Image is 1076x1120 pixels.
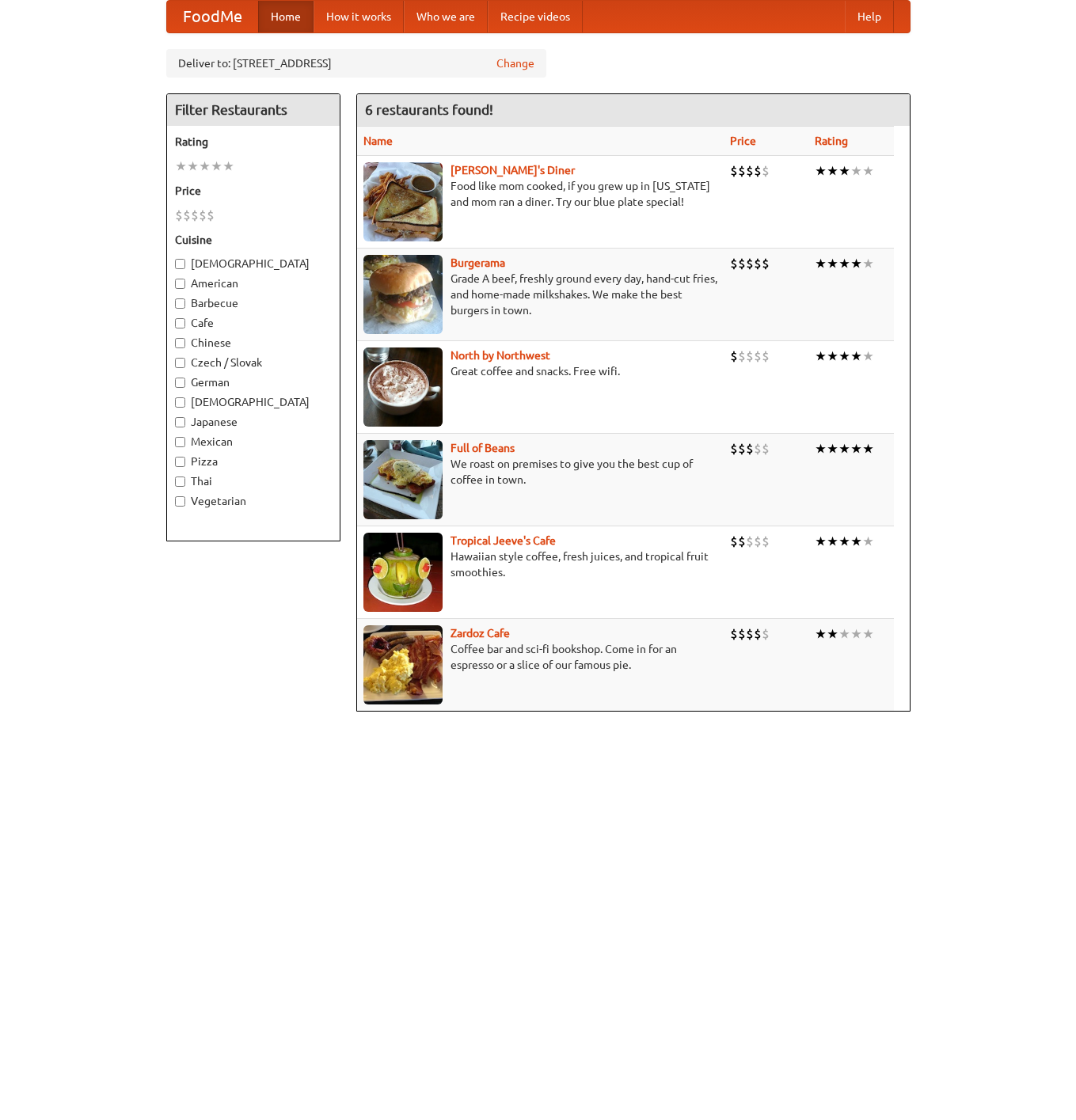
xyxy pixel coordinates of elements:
[175,158,187,175] li: ★
[175,295,332,311] label: Barbecue
[762,625,770,643] li: $
[365,102,493,117] ng-pluralize: 6 restaurants found!
[838,347,850,365] li: ★
[815,162,827,180] li: ★
[838,162,850,180] li: ★
[175,275,332,291] label: American
[363,162,443,241] img: sallys.jpg
[762,440,770,457] li: $
[838,255,850,272] li: ★
[451,164,575,177] a: [PERSON_NAME]'s Diner
[183,207,191,224] li: $
[850,625,862,643] li: ★
[730,625,738,643] li: $
[838,533,850,550] li: ★
[451,256,505,269] a: Burgerama
[314,1,404,32] a: How it works
[862,255,874,272] li: ★
[175,259,185,269] input: [DEMOGRAPHIC_DATA]
[363,347,443,427] img: north.jpg
[496,55,534,71] a: Change
[211,158,222,175] li: ★
[862,625,874,643] li: ★
[166,49,546,78] div: Deliver to: [STREET_ADDRESS]
[862,347,874,365] li: ★
[363,625,443,704] img: zardoz.jpg
[175,338,185,348] input: Chinese
[850,162,862,180] li: ★
[488,1,583,32] a: Recipe videos
[850,440,862,457] li: ★
[167,94,340,126] h4: Filter Restaurants
[862,162,874,180] li: ★
[175,394,332,410] label: [DEMOGRAPHIC_DATA]
[451,442,515,454] a: Full of Beans
[363,641,717,673] p: Coffee bar and sci-fi bookshop. Come in for an espresso or a slice of our famous pie.
[845,1,894,32] a: Help
[815,625,827,643] li: ★
[175,378,185,388] input: German
[827,255,838,272] li: ★
[850,255,862,272] li: ★
[754,347,762,365] li: $
[175,437,185,447] input: Mexican
[815,255,827,272] li: ★
[175,315,332,331] label: Cafe
[762,255,770,272] li: $
[738,255,746,272] li: $
[746,347,754,365] li: $
[754,625,762,643] li: $
[363,533,443,612] img: jeeves.jpg
[175,374,332,390] label: German
[738,625,746,643] li: $
[175,414,332,430] label: Japanese
[363,178,717,210] p: Food like mom cooked, if you grew up in [US_STATE] and mom ran a diner. Try our blue plate special!
[738,533,746,550] li: $
[363,549,717,580] p: Hawaiian style coffee, fresh juices, and tropical fruit smoothies.
[187,158,199,175] li: ★
[451,534,556,547] a: Tropical Jeeve's Cafe
[175,232,332,248] h5: Cuisine
[762,162,770,180] li: $
[754,162,762,180] li: $
[175,493,332,509] label: Vegetarian
[730,347,738,365] li: $
[754,533,762,550] li: $
[815,440,827,457] li: ★
[175,256,332,271] label: [DEMOGRAPHIC_DATA]
[730,440,738,457] li: $
[404,1,488,32] a: Who we are
[222,158,234,175] li: ★
[175,496,185,507] input: Vegetarian
[815,135,848,147] a: Rating
[207,207,215,224] li: $
[827,440,838,457] li: ★
[762,533,770,550] li: $
[762,347,770,365] li: $
[175,279,185,289] input: American
[738,440,746,457] li: $
[746,162,754,180] li: $
[827,625,838,643] li: ★
[175,457,185,467] input: Pizza
[850,533,862,550] li: ★
[730,135,756,147] a: Price
[167,1,258,32] a: FoodMe
[746,625,754,643] li: $
[175,473,332,489] label: Thai
[175,335,332,351] label: Chinese
[815,347,827,365] li: ★
[175,476,185,487] input: Thai
[850,347,862,365] li: ★
[363,363,717,379] p: Great coffee and snacks. Free wifi.
[363,456,717,488] p: We roast on premises to give you the best cup of coffee in town.
[363,255,443,334] img: burgerama.jpg
[754,440,762,457] li: $
[363,271,717,318] p: Grade A beef, freshly ground every day, hand-cut fries, and home-made milkshakes. We make the bes...
[730,533,738,550] li: $
[363,440,443,519] img: beans.jpg
[451,349,550,362] a: North by Northwest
